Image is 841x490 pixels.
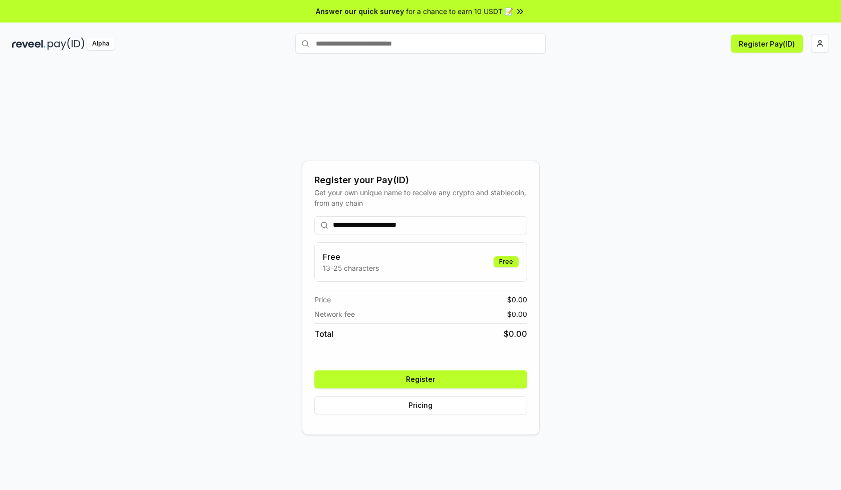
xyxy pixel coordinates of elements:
span: for a chance to earn 10 USDT 📝 [406,6,513,17]
span: Network fee [314,309,355,319]
h3: Free [323,251,379,263]
div: Alpha [87,38,115,50]
img: reveel_dark [12,38,46,50]
img: pay_id [48,38,85,50]
span: Total [314,328,333,340]
span: Price [314,294,331,305]
span: $ 0.00 [504,328,527,340]
button: Pricing [314,396,527,414]
div: Register your Pay(ID) [314,173,527,187]
span: $ 0.00 [507,294,527,305]
span: $ 0.00 [507,309,527,319]
button: Register Pay(ID) [731,35,803,53]
button: Register [314,370,527,388]
p: 13-25 characters [323,263,379,273]
div: Free [494,256,519,267]
span: Answer our quick survey [316,6,404,17]
div: Get your own unique name to receive any crypto and stablecoin, from any chain [314,187,527,208]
